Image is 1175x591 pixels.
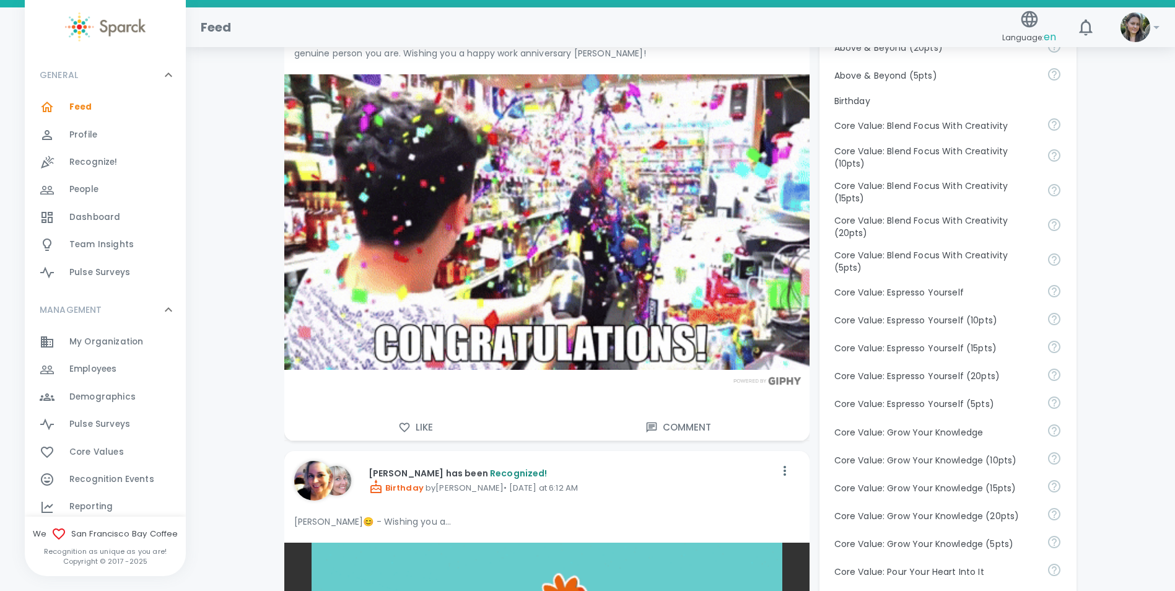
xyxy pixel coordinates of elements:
[69,473,154,486] span: Recognition Events
[1047,67,1062,82] svg: For going above and beyond!
[25,56,186,94] div: GENERAL
[834,426,1037,439] p: Core Value: Grow Your Knowledge
[834,314,1037,326] p: Core Value: Espresso Yourself (10pts)
[25,204,186,231] a: Dashboard
[69,391,136,403] span: Demographics
[834,510,1037,522] p: Core Value: Grow Your Knowledge (20pts)
[834,249,1037,274] p: Core Value: Blend Focus With Creativity (5pts)
[69,156,118,169] span: Recognize!
[834,454,1037,466] p: Core Value: Grow Your Knowledge (10pts)
[69,211,120,224] span: Dashboard
[834,214,1037,239] p: Core Value: Blend Focus With Creativity (20pts)
[1047,339,1062,354] svg: Share your voice and your ideas
[69,446,124,458] span: Core Values
[69,336,143,348] span: My Organization
[69,101,92,113] span: Feed
[834,95,1062,107] p: Birthday
[25,291,186,328] div: MANAGEMENT
[25,94,186,291] div: GENERAL
[730,377,805,385] img: Powered by GIPHY
[65,12,146,42] img: Sparck logo
[69,363,116,375] span: Employees
[1044,30,1056,44] span: en
[25,527,186,541] span: We San Francisco Bay Coffee
[1047,252,1062,267] svg: Achieve goals today and innovate for tomorrow
[294,515,800,528] p: [PERSON_NAME]😊 - Wishing you a...
[1047,148,1062,163] svg: Achieve goals today and innovate for tomorrow
[25,383,186,411] a: Demographics
[69,501,113,513] span: Reporting
[1047,563,1062,577] svg: Come to work to make a difference in your own way
[1047,217,1062,232] svg: Achieve goals today and innovate for tomorrow
[25,12,186,42] a: Sparck logo
[834,538,1037,550] p: Core Value: Grow Your Knowledge (5pts)
[547,414,810,440] button: Comment
[69,129,97,141] span: Profile
[1047,423,1062,438] svg: Follow your curiosity and learn together
[25,121,186,149] a: Profile
[1120,12,1150,42] img: Picture of Mackenzie
[834,398,1037,410] p: Core Value: Espresso Yourself (5pts)
[25,546,186,556] p: Recognition as unique as you are!
[1047,451,1062,466] svg: Follow your curiosity and learn together
[834,566,1037,578] p: Core Value: Pour Your Heart Into It
[834,69,1037,82] p: Above & Beyond (5pts)
[1047,395,1062,410] svg: Share your voice and your ideas
[284,414,547,440] button: Like
[69,183,98,196] span: People
[25,556,186,566] p: Copyright © 2017 - 2025
[1047,117,1062,132] svg: Achieve goals today and innovate for tomorrow
[490,467,548,479] span: Recognized!
[369,479,775,494] p: by [PERSON_NAME] • [DATE] at 6:12 AM
[201,17,232,37] h1: Feed
[69,418,130,431] span: Pulse Surveys
[25,231,186,258] a: Team Insights
[1047,284,1062,299] svg: Share your voice and your ideas
[834,370,1037,382] p: Core Value: Espresso Yourself (20pts)
[25,439,186,466] a: Core Values
[40,69,78,81] p: GENERAL
[369,467,775,479] p: [PERSON_NAME] has been
[834,180,1037,204] p: Core Value: Blend Focus With Creativity (15pts)
[25,176,186,203] a: People
[25,356,186,383] a: Employees
[25,466,186,493] a: Recognition Events
[1047,535,1062,549] svg: Follow your curiosity and learn together
[25,493,186,520] a: Reporting
[1047,507,1062,522] svg: Follow your curiosity and learn together
[321,466,351,496] img: Picture of Linda Chock
[834,482,1037,494] p: Core Value: Grow Your Knowledge (15pts)
[834,145,1037,170] p: Core Value: Blend Focus With Creativity (10pts)
[25,411,186,438] a: Pulse Surveys
[1047,183,1062,198] svg: Achieve goals today and innovate for tomorrow
[1047,367,1062,382] svg: Share your voice and your ideas
[69,266,130,279] span: Pulse Surveys
[1047,312,1062,326] svg: Share your voice and your ideas
[25,94,186,121] a: Feed
[40,304,102,316] p: MANAGEMENT
[69,239,134,251] span: Team Insights
[1047,479,1062,494] svg: Follow your curiosity and learn together
[294,461,334,501] img: Picture of Nikki Meeks
[25,149,186,176] a: Recognize!
[25,328,186,356] a: My Organization
[834,342,1037,354] p: Core Value: Espresso Yourself (15pts)
[997,6,1061,50] button: Language:en
[1002,29,1056,46] span: Language:
[834,286,1037,299] p: Core Value: Espresso Yourself
[25,259,186,286] a: Pulse Surveys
